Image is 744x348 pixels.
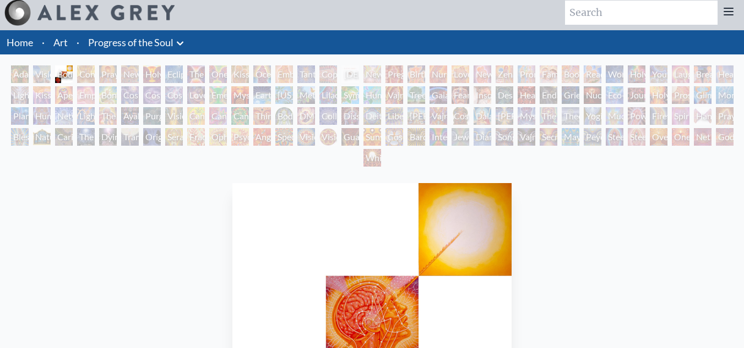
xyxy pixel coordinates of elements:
[385,128,403,146] div: Cosmic Elf
[165,65,183,83] div: Eclipse
[672,128,689,146] div: One
[650,65,667,83] div: Young & Old
[341,128,359,146] div: Guardian of Infinite Vision
[77,107,95,125] div: Lightworker
[694,107,712,125] div: Hands that See
[452,65,469,83] div: Love Circuit
[650,107,667,125] div: Firewalking
[187,107,205,125] div: Cannabis Mudra
[275,86,293,104] div: [US_STATE] Song
[385,107,403,125] div: Liberation Through Seeing
[231,65,249,83] div: Kissing
[209,107,227,125] div: Cannabis Sutra
[319,128,337,146] div: Vision [PERSON_NAME]
[628,86,645,104] div: Journey of the Wounded Healer
[672,86,689,104] div: Prostration
[363,86,381,104] div: Humming Bird
[363,149,381,167] div: White Light
[540,86,557,104] div: Endarkenment
[275,107,293,125] div: Body/Mind as a Vibratory Field of Energy
[77,86,95,104] div: Empowerment
[165,128,183,146] div: Seraphic Transport Docking on the Third Eye
[121,107,139,125] div: Ayahuasca Visitation
[716,65,734,83] div: Healing
[37,30,49,54] li: ·
[165,107,183,125] div: Vision Tree
[385,86,403,104] div: Vajra Horse
[297,128,315,146] div: Vision Crystal
[474,86,491,104] div: Insomnia
[562,128,579,146] div: Mayan Being
[187,86,205,104] div: Love is a Cosmic Force
[341,86,359,104] div: Symbiosis: Gall Wasp & Oak Tree
[584,86,601,104] div: Nuclear Crucifixion
[716,107,734,125] div: Praying Hands
[143,86,161,104] div: Cosmic Artist
[430,128,447,146] div: Interbeing
[540,128,557,146] div: Secret Writing Being
[55,128,73,146] div: Caring
[297,65,315,83] div: Tantra
[209,65,227,83] div: One Taste
[628,128,645,146] div: Steeplehead 2
[187,128,205,146] div: Fractal Eyes
[55,86,73,104] div: Aperture
[99,65,117,83] div: Praying
[628,65,645,83] div: Holy Family
[121,86,139,104] div: Cosmic Creativity
[297,86,315,104] div: Metamorphosis
[430,86,447,104] div: Gaia
[363,128,381,146] div: Sunyata
[408,107,425,125] div: [PERSON_NAME]
[452,128,469,146] div: Jewel Being
[562,107,579,125] div: Theologue
[363,107,381,125] div: Deities & Demons Drinking from the Milky Pool
[430,65,447,83] div: Nursing
[474,65,491,83] div: New Family
[518,128,535,146] div: Vajra Being
[231,107,249,125] div: Cannabacchus
[77,128,95,146] div: The Soul Finds It's Way
[518,65,535,83] div: Promise
[99,128,117,146] div: Dying
[408,86,425,104] div: Tree & Person
[606,86,623,104] div: Eco-Atlas
[55,107,73,125] div: Networks
[253,65,271,83] div: Ocean of Love Bliss
[11,65,29,83] div: Adam & Eve
[121,128,139,146] div: Transfiguration
[11,86,29,104] div: Lightweaver
[319,107,337,125] div: Collective Vision
[33,107,51,125] div: Human Geometry
[430,107,447,125] div: Vajra Guru
[33,128,51,146] div: Nature of Mind
[319,86,337,104] div: Lilacs
[606,65,623,83] div: Wonder
[606,107,623,125] div: Mudra
[562,86,579,104] div: Grieving
[77,65,95,83] div: Contemplation
[209,128,227,146] div: Ophanic Eyelash
[99,107,117,125] div: The Shulgins and their Alchemical Angels
[716,86,734,104] div: Monochord
[716,128,734,146] div: Godself
[72,30,84,54] li: ·
[275,65,293,83] div: Embracing
[496,86,513,104] div: Despair
[363,65,381,83] div: Newborn
[672,65,689,83] div: Laughing Man
[385,65,403,83] div: Pregnancy
[53,35,68,50] a: Art
[341,65,359,83] div: [DEMOGRAPHIC_DATA] Embryo
[33,65,51,83] div: Visionary Origin of Language
[565,1,718,25] input: Search
[341,107,359,125] div: Dissectional Art for Tool's Lateralus CD
[143,65,161,83] div: Holy Grail
[496,128,513,146] div: Song of Vajra Being
[672,107,689,125] div: Spirit Animates the Flesh
[275,128,293,146] div: Spectral Lotus
[496,65,513,83] div: Zena Lotus
[408,65,425,83] div: Birth
[474,128,491,146] div: Diamond Being
[33,86,51,104] div: Kiss of the [MEDICAL_DATA]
